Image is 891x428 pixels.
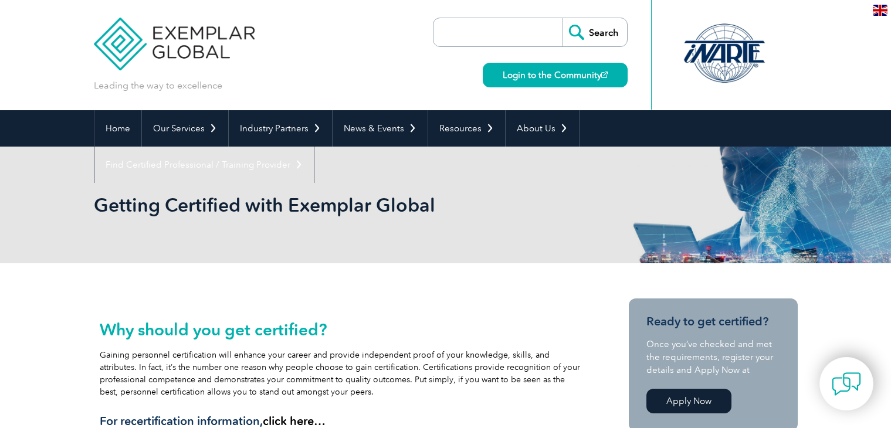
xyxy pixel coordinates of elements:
a: Apply Now [646,389,731,413]
a: Home [94,110,141,147]
a: Login to the Community [483,63,628,87]
a: Our Services [142,110,228,147]
input: Search [563,18,627,46]
img: contact-chat.png [832,369,861,399]
p: Leading the way to excellence [94,79,222,92]
h1: Getting Certified with Exemplar Global [94,193,544,216]
a: About Us [506,110,579,147]
a: click here… [263,414,326,428]
a: Resources [428,110,505,147]
a: Find Certified Professional / Training Provider [94,147,314,183]
img: open_square.png [601,72,608,78]
a: News & Events [333,110,428,147]
a: Industry Partners [229,110,332,147]
h2: Why should you get certified? [100,320,581,339]
img: en [873,5,887,16]
h3: Ready to get certified? [646,314,780,329]
p: Once you’ve checked and met the requirements, register your details and Apply Now at [646,338,780,376]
